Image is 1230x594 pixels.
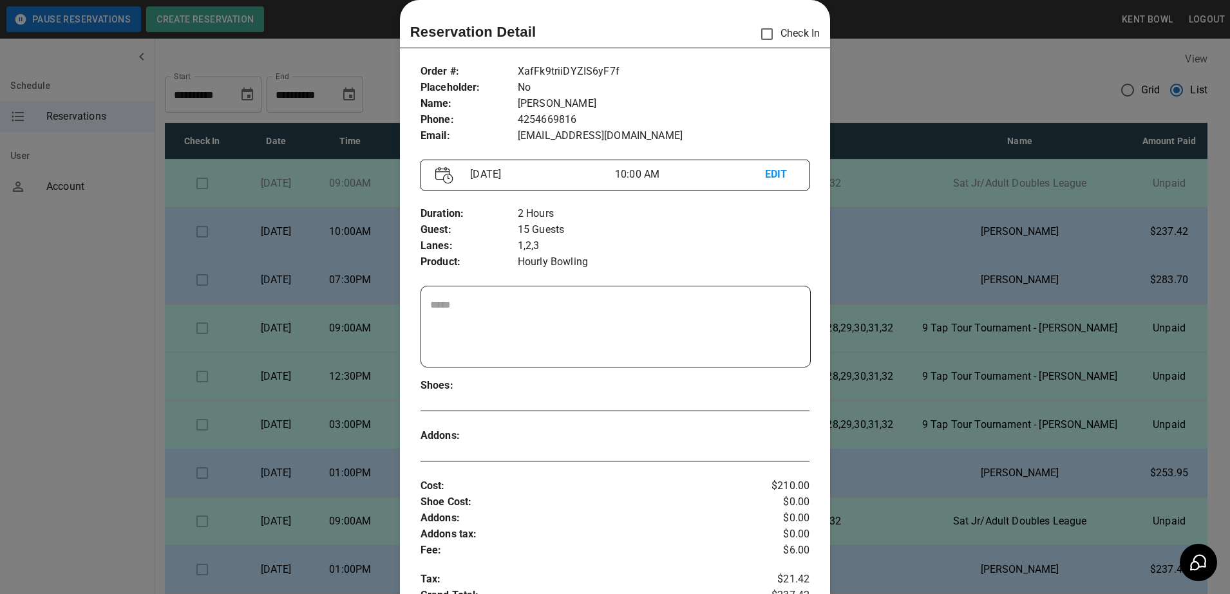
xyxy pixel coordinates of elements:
p: Addons : [421,428,518,444]
p: Shoes : [421,378,518,394]
p: $6.00 [745,543,810,559]
p: Cost : [421,478,745,494]
p: 4254669816 [518,112,809,128]
p: [PERSON_NAME] [518,96,809,112]
p: 1,2,3 [518,238,809,254]
p: Tax : [421,571,745,588]
p: $21.42 [745,571,810,588]
p: Check In [753,21,820,48]
p: [EMAIL_ADDRESS][DOMAIN_NAME] [518,128,809,144]
p: Duration : [421,206,518,222]
p: XafFk9triiDYZIS6yF7f [518,64,809,80]
p: Guest : [421,222,518,238]
p: Addons tax : [421,526,745,543]
p: Placeholder : [421,80,518,96]
p: Order # : [421,64,518,80]
p: 10:00 AM [615,167,765,182]
p: $0.00 [745,510,810,526]
p: Email : [421,128,518,144]
img: Vector [435,167,453,184]
p: Phone : [421,112,518,128]
p: Reservation Detail [410,21,536,42]
p: $0.00 [745,494,810,510]
p: Name : [421,96,518,112]
p: Lanes : [421,238,518,254]
p: [DATE] [465,167,615,182]
p: No [518,80,809,96]
p: 15 Guests [518,222,809,238]
p: Shoe Cost : [421,494,745,510]
p: $0.00 [745,526,810,543]
p: 2 Hours [518,206,809,222]
p: Product : [421,254,518,270]
p: Addons : [421,510,745,526]
p: Hourly Bowling [518,254,809,270]
p: $210.00 [745,478,810,494]
p: Fee : [421,543,745,559]
p: EDIT [765,167,795,183]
